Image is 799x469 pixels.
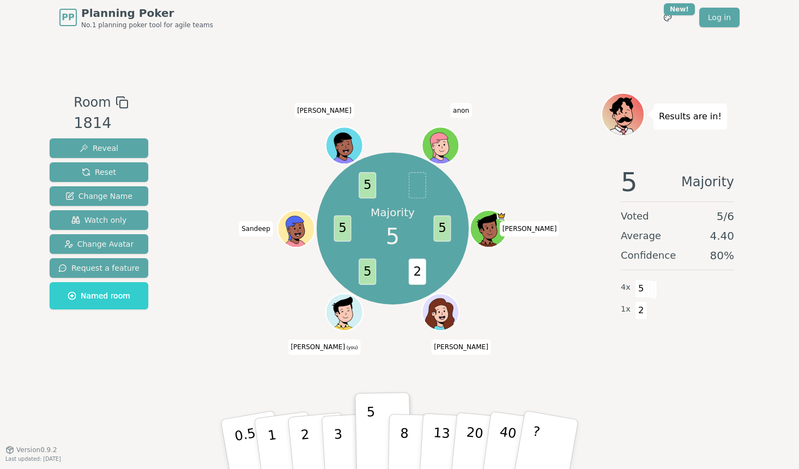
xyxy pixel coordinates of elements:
span: Request a feature [58,263,140,273]
span: Click to change your name [239,221,273,236]
span: Last updated: [DATE] [5,456,61,462]
span: 5 [359,259,377,285]
span: Click to change your name [450,102,472,118]
button: Reset [50,162,148,182]
a: PPPlanning PokerNo.1 planning poker tool for agile teams [59,5,213,29]
span: Room [74,93,111,112]
p: Results are in! [659,109,722,124]
span: 5 [386,220,399,253]
span: 4.40 [710,228,734,243]
button: Reveal [50,138,148,158]
span: Version 0.9.2 [16,446,57,454]
button: Change Name [50,186,148,206]
span: Reset [82,167,116,178]
button: Request a feature [50,258,148,278]
span: PP [62,11,74,24]
button: Watch only [50,210,148,230]
span: Confidence [621,248,676,263]
span: 80 % [710,248,734,263]
span: (you) [345,345,358,350]
span: Watch only [71,215,127,226]
span: 5 [359,173,377,199]
button: Named room [50,282,148,309]
span: Voted [621,209,649,224]
button: Version0.9.2 [5,446,57,454]
span: Planning Poker [81,5,213,21]
span: Change Avatar [64,239,134,249]
span: 5 [434,216,451,242]
span: Change Name [65,191,132,202]
button: New! [658,8,677,27]
p: Majority [371,205,415,220]
span: Majority [681,169,734,195]
span: 4 x [621,282,631,294]
span: Click to change your name [431,339,491,355]
span: 2 [409,259,426,285]
span: Click to change your name [500,221,560,236]
span: Click to change your name [288,339,360,355]
span: Average [621,228,661,243]
button: Change Avatar [50,234,148,254]
span: 5 [334,216,352,242]
span: 5 [621,169,638,195]
button: Click to change your avatar [327,295,362,330]
span: 1 x [621,303,631,315]
span: 2 [635,301,647,320]
span: Named room [68,290,130,301]
span: 5 / 6 [717,209,734,224]
span: Reveal [80,143,118,154]
div: New! [664,3,695,15]
span: No.1 planning poker tool for agile teams [81,21,213,29]
span: 5 [635,279,647,298]
span: Click to change your name [294,102,354,118]
span: Evan is the host [497,211,506,221]
p: 5 [367,404,376,463]
div: 1814 [74,112,128,135]
a: Log in [699,8,740,27]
